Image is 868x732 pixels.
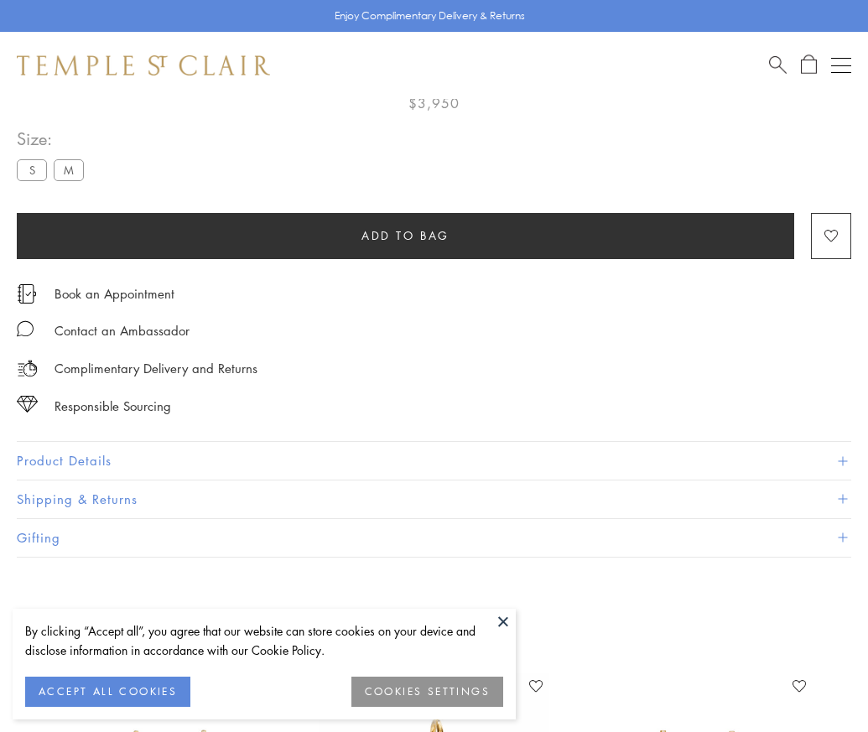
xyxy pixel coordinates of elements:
p: Enjoy Complimentary Delivery & Returns [335,8,525,24]
p: Complimentary Delivery and Returns [55,358,257,379]
button: ACCEPT ALL COOKIES [25,677,190,707]
a: Open Shopping Bag [801,55,817,75]
button: Product Details [17,442,851,480]
div: By clicking “Accept all”, you agree that our website can store cookies on your device and disclos... [25,621,503,660]
label: S [17,159,47,180]
img: icon_sourcing.svg [17,396,38,413]
button: COOKIES SETTINGS [351,677,503,707]
img: MessageIcon-01_2.svg [17,320,34,337]
span: $3,950 [408,92,460,114]
label: M [54,159,84,180]
a: Search [769,55,787,75]
span: Size: [17,125,91,153]
img: icon_delivery.svg [17,358,38,379]
div: Contact an Ambassador [55,320,190,341]
img: Temple St. Clair [17,55,270,75]
span: Add to bag [361,226,450,245]
button: Add to bag [17,213,794,259]
a: Book an Appointment [55,284,174,303]
button: Shipping & Returns [17,480,851,518]
button: Open navigation [831,55,851,75]
button: Gifting [17,519,851,557]
div: Responsible Sourcing [55,396,171,417]
img: icon_appointment.svg [17,284,37,304]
